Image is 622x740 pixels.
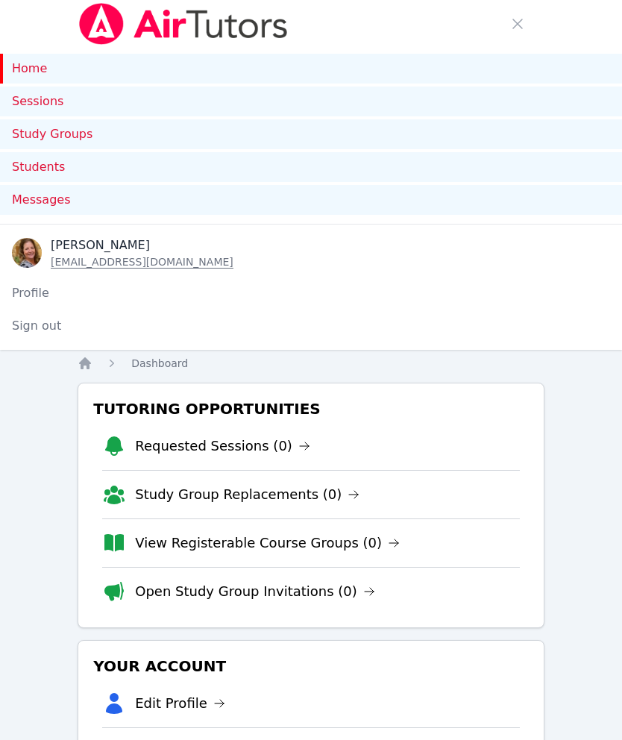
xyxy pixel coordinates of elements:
h3: Your Account [90,653,532,680]
a: Edit Profile [135,693,225,714]
a: Study Group Replacements (0) [135,484,359,505]
a: Dashboard [131,356,188,371]
a: Requested Sessions (0) [135,436,310,457]
a: View Registerable Course Groups (0) [135,533,400,554]
div: [PERSON_NAME] [51,236,233,254]
span: Messages [12,191,70,209]
h3: Tutoring Opportunities [90,395,532,422]
nav: Breadcrumb [78,356,544,371]
a: Open Study Group Invitations (0) [135,581,375,602]
img: Air Tutors [78,3,289,45]
span: Dashboard [131,357,188,369]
